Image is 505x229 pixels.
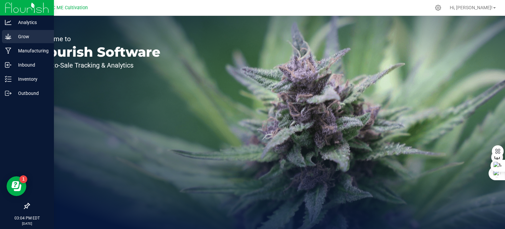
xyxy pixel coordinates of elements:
p: Inventory [12,75,51,83]
span: SBC ME Cultivation [46,5,88,11]
p: Flourish Software [36,45,160,59]
p: Seed-to-Sale Tracking & Analytics [36,62,160,69]
span: Hi, [PERSON_NAME]! [450,5,493,10]
inline-svg: Inventory [5,76,12,82]
p: 03:04 PM EDT [3,215,51,221]
p: Analytics [12,18,51,26]
inline-svg: Analytics [5,19,12,26]
inline-svg: Inbound [5,62,12,68]
inline-svg: Manufacturing [5,47,12,54]
p: Manufacturing [12,47,51,55]
div: Manage settings [434,5,442,11]
iframe: Resource center [7,176,26,196]
inline-svg: Grow [5,33,12,40]
inline-svg: Outbound [5,90,12,97]
p: Outbound [12,89,51,97]
p: Welcome to [36,36,160,42]
p: Inbound [12,61,51,69]
iframe: Resource center unread badge [19,175,27,183]
p: Grow [12,33,51,41]
p: [DATE] [3,221,51,226]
